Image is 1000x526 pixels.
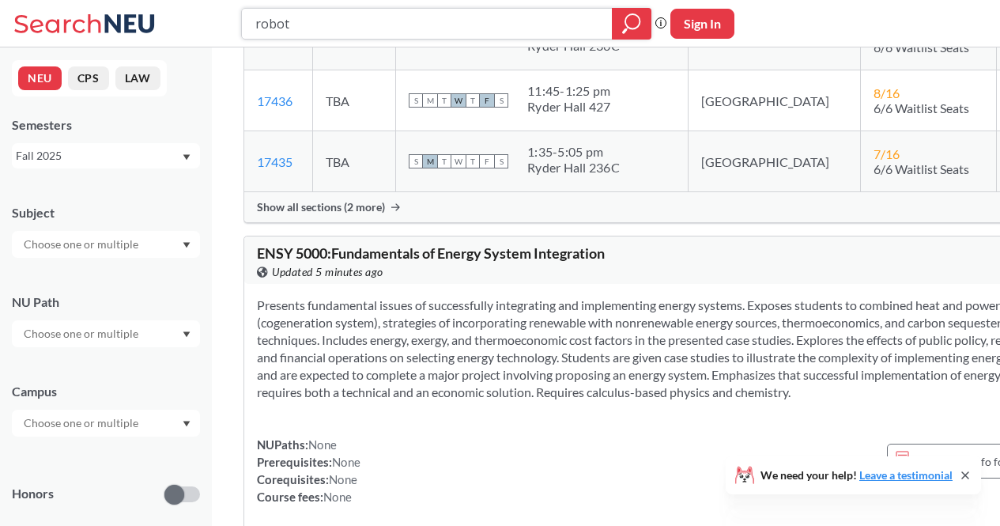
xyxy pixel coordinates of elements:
[313,70,396,131] td: TBA
[12,143,200,168] div: Fall 2025Dropdown arrow
[494,154,508,168] span: S
[329,472,357,486] span: None
[183,242,191,248] svg: Dropdown arrow
[183,154,191,161] svg: Dropdown arrow
[254,10,601,37] input: Class, professor, course number, "phrase"
[622,13,641,35] svg: magnifying glass
[437,154,451,168] span: T
[16,324,149,343] input: Choose one or multiple
[874,100,969,115] span: 6/6 Waitlist Seats
[451,93,466,108] span: W
[409,93,423,108] span: S
[466,93,480,108] span: T
[480,93,494,108] span: F
[115,66,160,90] button: LAW
[688,131,860,192] td: [GEOGRAPHIC_DATA]
[183,421,191,427] svg: Dropdown arrow
[688,70,860,131] td: [GEOGRAPHIC_DATA]
[423,93,437,108] span: M
[332,455,360,469] span: None
[874,146,900,161] span: 7 / 16
[12,383,200,400] div: Campus
[874,161,969,176] span: 6/6 Waitlist Seats
[12,116,200,134] div: Semesters
[323,490,352,504] span: None
[18,66,62,90] button: NEU
[760,470,953,481] span: We need your help!
[527,83,611,99] div: 11:45 - 1:25 pm
[272,263,383,281] span: Updated 5 minutes ago
[480,154,494,168] span: F
[451,154,466,168] span: W
[12,485,54,503] p: Honors
[12,204,200,221] div: Subject
[874,85,900,100] span: 8 / 16
[12,231,200,258] div: Dropdown arrow
[257,200,385,214] span: Show all sections (2 more)
[409,154,423,168] span: S
[16,147,181,165] div: Fall 2025
[68,66,109,90] button: CPS
[12,320,200,347] div: Dropdown arrow
[257,436,360,505] div: NUPaths: Prerequisites: Corequisites: Course fees:
[257,244,605,262] span: ENSY 5000 : Fundamentals of Energy System Integration
[670,9,734,39] button: Sign In
[859,468,953,482] a: Leave a testimonial
[183,331,191,338] svg: Dropdown arrow
[257,93,292,108] a: 17436
[437,93,451,108] span: T
[16,235,149,254] input: Choose one or multiple
[308,437,337,452] span: None
[12,293,200,311] div: NU Path
[527,160,620,176] div: Ryder Hall 236C
[494,93,508,108] span: S
[612,8,651,40] div: magnifying glass
[16,414,149,433] input: Choose one or multiple
[12,410,200,437] div: Dropdown arrow
[257,154,292,169] a: 17435
[423,154,437,168] span: M
[527,99,611,115] div: Ryder Hall 427
[466,154,480,168] span: T
[527,144,620,160] div: 1:35 - 5:05 pm
[313,131,396,192] td: TBA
